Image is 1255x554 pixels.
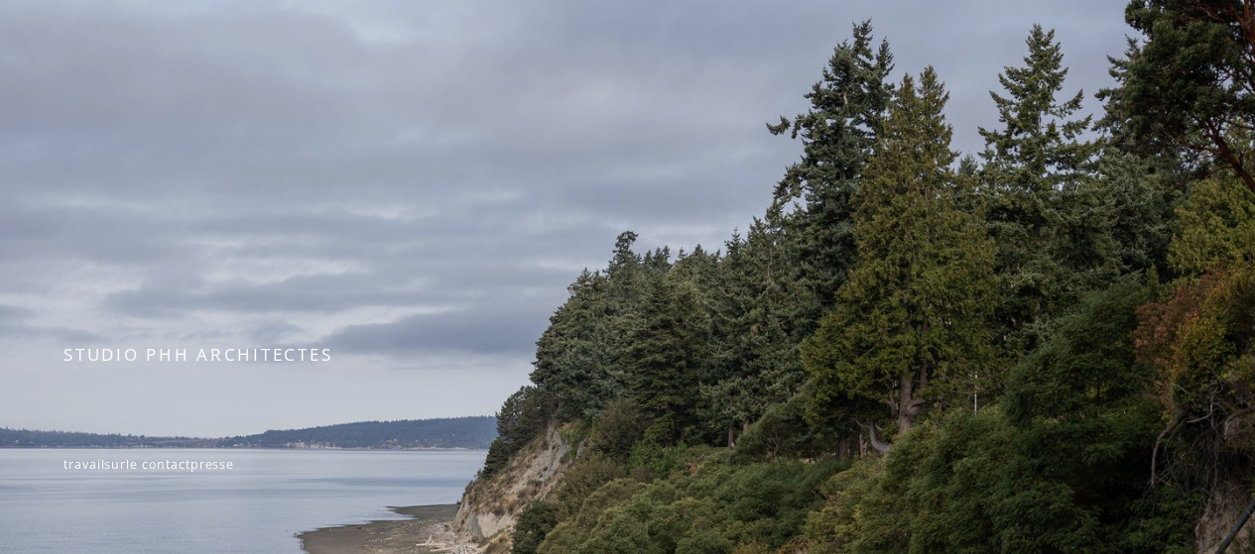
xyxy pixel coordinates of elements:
[63,343,332,366] font: STUDIO PHH ARCHITECTES
[126,456,190,473] a: le contact
[190,456,234,473] a: presse
[104,456,126,473] a: sur
[63,456,104,473] a: travail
